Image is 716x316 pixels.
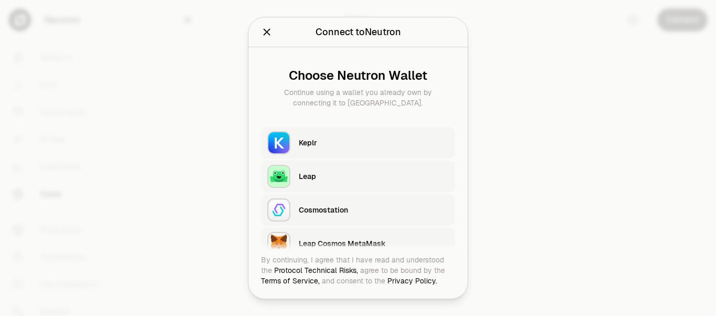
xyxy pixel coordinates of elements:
div: Keplr [299,138,449,148]
div: Choose Neutron Wallet [269,68,447,83]
button: Close [261,25,273,39]
img: Cosmostation [268,199,289,220]
button: KeplrKeplr [261,127,455,159]
div: Leap Cosmos MetaMask [299,238,449,249]
a: Privacy Policy. [387,276,437,286]
div: Connect to Neutron [316,25,401,39]
img: Keplr [268,132,289,153]
button: CosmostationCosmostation [261,194,455,226]
img: Leap [268,166,289,187]
div: By continuing, I agree that I have read and understood the agree to be bound by the and consent t... [261,255,455,286]
a: Protocol Technical Risks, [274,266,358,275]
img: Leap Cosmos MetaMask [268,233,289,254]
div: Continue using a wallet you already own by connecting it to [GEOGRAPHIC_DATA]. [269,87,447,108]
a: Terms of Service, [261,276,320,286]
button: LeapLeap [261,161,455,192]
button: Leap Cosmos MetaMaskLeap Cosmos MetaMask [261,228,455,259]
div: Cosmostation [299,205,449,215]
div: Leap [299,171,449,182]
